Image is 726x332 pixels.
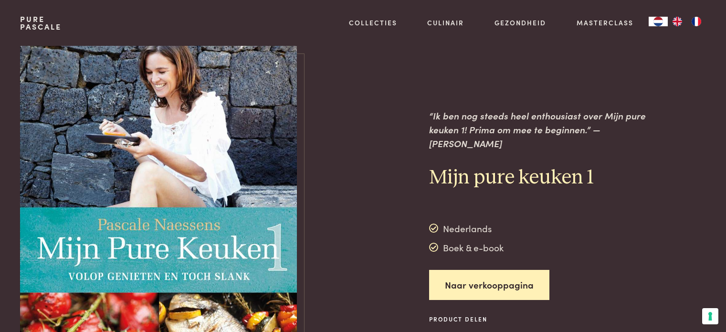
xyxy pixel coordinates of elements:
[649,17,668,26] div: Language
[668,17,687,26] a: EN
[668,17,706,26] ul: Language list
[649,17,706,26] aside: Language selected: Nederlands
[20,15,62,31] a: PurePascale
[649,17,668,26] a: NL
[429,109,648,150] p: “Ik ben nog steeds heel enthousiast over Mijn pure keuken 1! Prima om mee te beginnen.” — [PERSON...
[429,315,498,323] span: Product delen
[429,270,549,300] a: Naar verkooppagina
[495,18,546,28] a: Gezondheid
[577,18,633,28] a: Masterclass
[429,240,504,255] div: Boek & e-book
[427,18,464,28] a: Culinair
[429,165,648,191] h2: Mijn pure keuken 1
[349,18,397,28] a: Collecties
[687,17,706,26] a: FR
[429,221,504,236] div: Nederlands
[702,308,718,324] button: Uw voorkeuren voor toestemming voor trackingtechnologieën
